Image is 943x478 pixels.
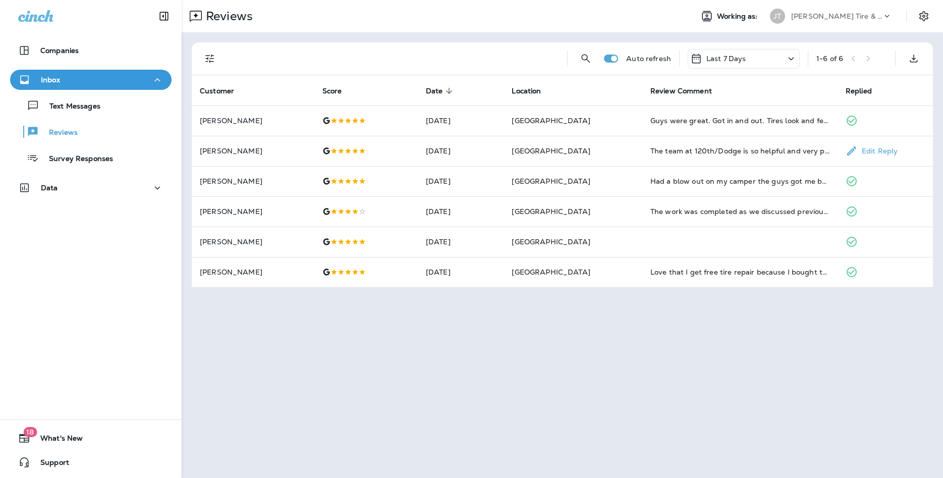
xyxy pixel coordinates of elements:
[40,46,79,55] p: Companies
[650,206,829,217] div: The work was completed as we discussed previous to the appointment.
[846,86,885,95] span: Replied
[650,86,725,95] span: Review Comment
[200,147,306,155] p: [PERSON_NAME]
[846,87,872,95] span: Replied
[650,267,829,277] div: Love that I get free tire repair because I bought the tires there. So now getting brakes done.
[23,427,37,437] span: 18
[576,48,596,69] button: Search Reviews
[10,70,172,90] button: Inbox
[418,257,504,287] td: [DATE]
[512,116,590,125] span: [GEOGRAPHIC_DATA]
[10,452,172,472] button: Support
[39,154,113,164] p: Survey Responses
[512,207,590,216] span: [GEOGRAPHIC_DATA]
[717,12,760,21] span: Working as:
[650,176,829,186] div: Had a blow out on my camper the guys got me back on the road in less than 2 hours and price was g...
[770,9,785,24] div: JT
[418,136,504,166] td: [DATE]
[200,207,306,216] p: [PERSON_NAME]
[10,95,172,116] button: Text Messages
[858,147,898,155] p: Edit Reply
[10,40,172,61] button: Companies
[418,166,504,196] td: [DATE]
[10,121,172,142] button: Reviews
[200,268,306,276] p: [PERSON_NAME]
[30,458,69,470] span: Support
[512,177,590,186] span: [GEOGRAPHIC_DATA]
[512,268,590,277] span: [GEOGRAPHIC_DATA]
[512,146,590,155] span: [GEOGRAPHIC_DATA]
[200,177,306,185] p: [PERSON_NAME]
[706,55,746,63] p: Last 7 Days
[39,102,100,112] p: Text Messages
[915,7,933,25] button: Settings
[626,55,671,63] p: Auto refresh
[150,6,178,26] button: Collapse Sidebar
[512,87,541,95] span: Location
[512,86,554,95] span: Location
[816,55,843,63] div: 1 - 6 of 6
[904,48,924,69] button: Export as CSV
[30,434,83,446] span: What's New
[322,87,342,95] span: Score
[200,238,306,246] p: [PERSON_NAME]
[41,76,60,84] p: Inbox
[650,87,712,95] span: Review Comment
[10,147,172,169] button: Survey Responses
[322,86,355,95] span: Score
[41,184,58,192] p: Data
[10,428,172,448] button: 18What's New
[39,128,78,138] p: Reviews
[418,105,504,136] td: [DATE]
[202,9,253,24] p: Reviews
[426,87,443,95] span: Date
[418,196,504,227] td: [DATE]
[200,117,306,125] p: [PERSON_NAME]
[418,227,504,257] td: [DATE]
[650,146,829,156] div: The team at 120th/Dodge is so helpful and very polite. I'd recommend this location if your close
[650,116,829,126] div: Guys were great. Got in and out. Tires look and feel great.
[200,86,247,95] span: Customer
[791,12,882,20] p: [PERSON_NAME] Tire & Auto
[512,237,590,246] span: [GEOGRAPHIC_DATA]
[426,86,456,95] span: Date
[200,48,220,69] button: Filters
[200,87,234,95] span: Customer
[10,178,172,198] button: Data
